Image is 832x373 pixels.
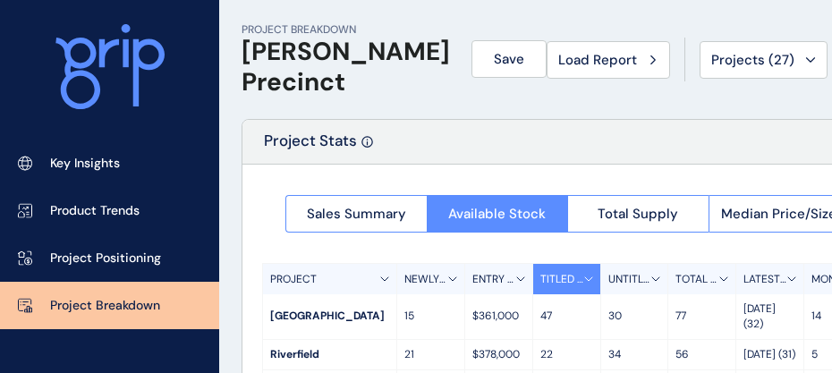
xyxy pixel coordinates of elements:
[472,347,525,362] p: $378,000
[608,272,652,287] p: UNTITLED LOTS
[711,51,794,69] span: Projects ( 27 )
[270,272,317,287] p: PROJECT
[743,301,796,332] p: [DATE] (32)
[540,309,593,324] p: 47
[404,272,448,287] p: NEWLY RELEASED
[547,41,670,79] button: Load Report
[675,347,728,362] p: 56
[743,272,787,287] p: LATEST RELEASE
[540,272,584,287] p: TITLED LOTS
[242,22,450,38] p: PROJECT BREAKDOWN
[494,50,524,68] span: Save
[285,195,427,233] button: Sales Summary
[743,347,796,362] p: [DATE] (31)
[448,205,546,223] span: Available Stock
[263,301,396,331] div: [GEOGRAPHIC_DATA]
[608,309,661,324] p: 30
[263,340,396,369] div: Riverfield
[50,250,161,267] p: Project Positioning
[700,41,828,79] button: Projects (27)
[472,309,525,324] p: $361,000
[675,309,728,324] p: 77
[472,272,516,287] p: ENTRY PRICE
[598,205,678,223] span: Total Supply
[427,195,568,233] button: Available Stock
[404,309,457,324] p: 15
[404,347,457,362] p: 21
[558,51,637,69] span: Load Report
[471,40,547,78] button: Save
[50,202,140,220] p: Product Trends
[608,347,661,362] p: 34
[675,272,719,287] p: TOTAL AVAILABLE
[50,297,160,315] p: Project Breakdown
[242,37,450,97] h1: [PERSON_NAME] Precinct
[50,155,120,173] p: Key Insights
[567,195,709,233] button: Total Supply
[264,131,357,164] p: Project Stats
[540,347,593,362] p: 22
[307,205,406,223] span: Sales Summary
